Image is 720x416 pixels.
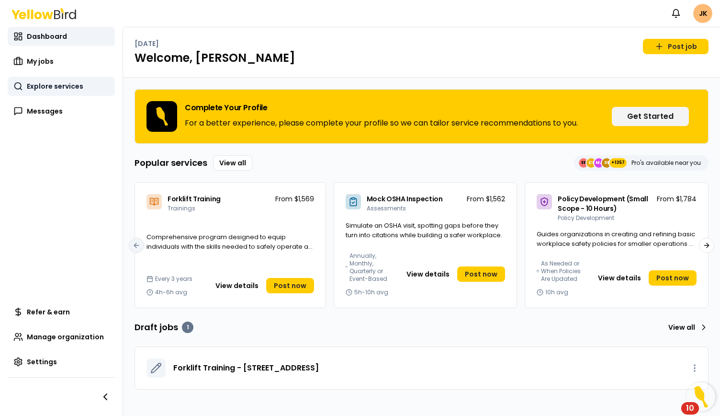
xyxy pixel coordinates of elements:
[457,266,505,282] a: Post now
[8,352,115,371] a: Settings
[275,194,314,204] p: From $1,569
[664,320,709,335] a: View all
[135,39,159,48] p: [DATE]
[274,281,306,290] span: Post now
[367,204,406,212] span: Assessments
[649,270,697,286] a: Post now
[210,278,264,293] button: View details
[146,232,313,260] span: Comprehensive program designed to equip individuals with the skills needed to safely operate a fo...
[537,230,696,257] span: Guides organizations in creating and refining basic workplace safety policies for smaller operati...
[266,278,314,293] a: Post now
[686,382,715,411] button: Open Resource Center, 10 new notifications
[657,194,697,204] p: From $1,784
[8,77,115,96] a: Explore services
[8,327,115,347] a: Manage organization
[612,107,689,126] button: Get Started
[656,273,689,283] span: Post now
[592,270,647,286] button: View details
[579,158,588,168] span: EE
[135,50,709,66] h1: Welcome, [PERSON_NAME]
[611,158,625,168] span: +1357
[8,102,115,121] a: Messages
[168,204,195,212] span: Trainings
[185,104,578,112] h3: Complete Your Profile
[693,4,712,23] span: JK
[27,57,54,66] span: My jobs
[643,39,709,54] a: Post job
[155,275,192,283] span: Every 3 years
[173,362,319,374] a: Forklift Training - [STREET_ADDRESS]
[465,269,497,279] span: Post now
[27,332,104,342] span: Manage organization
[594,158,604,168] span: MJ
[8,27,115,46] a: Dashboard
[185,117,578,129] p: For a better experience, please complete your profile so we can tailor service recommendations to...
[27,307,70,317] span: Refer & earn
[155,289,187,296] span: 4h-6h avg
[349,252,393,283] span: Annually, Monthly, Quarterly or Event-Based
[558,214,614,222] span: Policy Development
[346,221,502,240] span: Simulate an OSHA visit, spotting gaps before they turn into citations while building a safer work...
[545,289,568,296] span: 10h avg
[602,158,611,168] span: SE
[8,302,115,322] a: Refer & earn
[213,155,252,171] a: View all
[401,266,455,282] button: View details
[467,194,505,204] p: From $1,562
[558,194,648,213] span: Policy Development (Small Scope - 10 Hours)
[541,260,584,283] span: As Needed or When Policies Are Updated
[135,156,207,170] h3: Popular services
[586,158,596,168] span: CE
[135,89,709,144] div: Complete Your ProfileFor a better experience, please complete your profile so we can tailor servi...
[27,357,57,367] span: Settings
[27,81,83,91] span: Explore services
[631,159,701,167] p: Pro's available near you
[135,321,193,334] h3: Draft jobs
[27,32,67,41] span: Dashboard
[354,289,388,296] span: 5h-10h avg
[27,106,63,116] span: Messages
[367,194,443,204] span: Mock OSHA Inspection
[8,52,115,71] a: My jobs
[168,194,221,204] span: Forklift Training
[182,322,193,333] div: 1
